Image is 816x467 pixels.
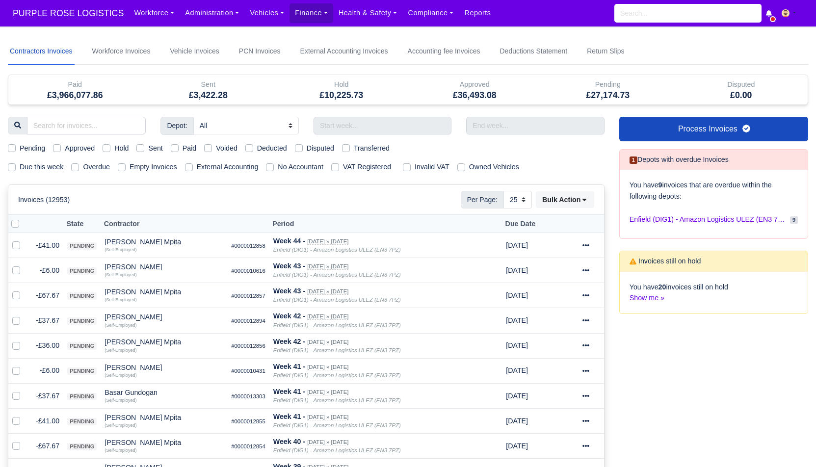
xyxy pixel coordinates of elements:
[630,156,637,164] span: 1
[506,341,528,349] span: 2 months from now
[307,313,348,320] small: [DATE] » [DATE]
[307,288,348,295] small: [DATE] » [DATE]
[416,79,534,90] div: Approved
[307,339,348,345] small: [DATE] » [DATE]
[28,258,63,283] td: -£6.00
[231,243,265,249] small: #0000012858
[585,38,626,65] a: Return Slips
[273,272,401,278] i: Enfield (DIG1) - Amazon Logistics ULEZ (EN3 7PZ)
[549,79,667,90] div: Pending
[506,316,528,324] span: 2 months from now
[273,287,305,295] strong: Week 43 -
[469,161,519,173] label: Owned Vehicles
[105,389,223,396] div: Basar Gundogan
[142,75,275,104] div: Sent
[506,366,528,374] span: 2 months from now
[506,417,528,425] span: 2 months from now
[27,117,146,134] input: Search for invoices...
[307,143,334,154] label: Disputed
[105,398,136,403] small: (Self-Employed)
[16,79,134,90] div: Paid
[231,318,265,324] small: #0000012894
[28,308,63,333] td: -£37.67
[273,337,305,345] strong: Week 42 -
[257,143,287,154] label: Deducted
[105,338,223,345] div: [PERSON_NAME] Mpita
[269,215,502,233] th: Period
[183,143,197,154] label: Paid
[506,291,528,299] span: 2 months from now
[619,117,808,141] a: Process Invoices
[180,3,244,23] a: Administration
[790,216,798,224] span: 9
[630,294,664,302] a: Show me »
[314,117,451,134] input: Start week...
[658,283,666,291] strong: 20
[149,79,268,90] div: Sent
[67,342,97,350] span: pending
[290,3,333,23] a: Finance
[275,75,408,104] div: Hold
[28,358,63,383] td: -£6.00
[105,247,136,252] small: (Self-Employed)
[101,215,227,233] th: Contractor
[20,161,63,173] label: Due this week
[282,90,401,101] h5: £10,225.73
[273,347,401,353] i: Enfield (DIG1) - Amazon Logistics ULEZ (EN3 7PZ)
[282,79,401,90] div: Hold
[105,423,136,428] small: (Self-Employed)
[307,439,348,445] small: [DATE] » [DATE]
[498,38,569,65] a: Deductions Statement
[129,3,180,23] a: Workforce
[767,420,816,467] div: Chat Widget
[237,38,283,65] a: PCN Invoices
[502,215,565,233] th: Due Date
[105,297,136,302] small: (Self-Employed)
[273,413,305,420] strong: Week 41 -
[105,439,223,446] div: [PERSON_NAME] Mpita
[168,38,221,65] a: Vehicle Invoices
[105,288,223,295] div: [PERSON_NAME] Mpita
[506,241,528,249] span: 2 months from now
[354,143,390,154] label: Transferred
[630,257,701,265] h6: Invoices still on hold
[416,90,534,101] h5: £36,493.08
[620,272,808,314] div: You have invoices still on hold
[675,75,808,104] div: Disputed
[614,4,762,23] input: Search...
[130,161,177,173] label: Empty Invoices
[231,443,265,449] small: #0000012854
[63,215,101,233] th: State
[83,161,110,173] label: Overdue
[67,443,97,450] span: pending
[402,3,459,23] a: Compliance
[67,393,97,400] span: pending
[216,143,237,154] label: Voided
[273,237,305,245] strong: Week 44 -
[630,156,729,164] h6: Depots with overdue Invoices
[67,267,97,275] span: pending
[273,438,305,445] strong: Week 40 -
[459,3,496,23] a: Reports
[28,283,63,308] td: -£67.67
[231,368,265,374] small: #0000010431
[273,397,401,403] i: Enfield (DIG1) - Amazon Logistics ULEZ (EN3 7PZ)
[273,372,401,378] i: Enfield (DIG1) - Amazon Logistics ULEZ (EN3 7PZ)
[273,312,305,320] strong: Week 42 -
[408,75,542,104] div: Approved
[16,90,134,101] h5: £3,966,077.86
[105,272,136,277] small: (Self-Employed)
[231,418,265,424] small: #0000012855
[682,90,801,101] h5: £0.00
[105,313,223,320] div: [PERSON_NAME]
[105,263,223,270] div: [PERSON_NAME]
[8,38,75,65] a: Contractors Invoices
[105,348,136,353] small: (Self-Employed)
[273,447,401,453] i: Enfield (DIG1) - Amazon Logistics ULEZ (EN3 7PZ)
[28,383,63,408] td: -£37.67
[298,38,390,65] a: External Accounting Invoices
[28,434,63,459] td: -£67.67
[114,143,129,154] label: Hold
[333,3,403,23] a: Health & Safety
